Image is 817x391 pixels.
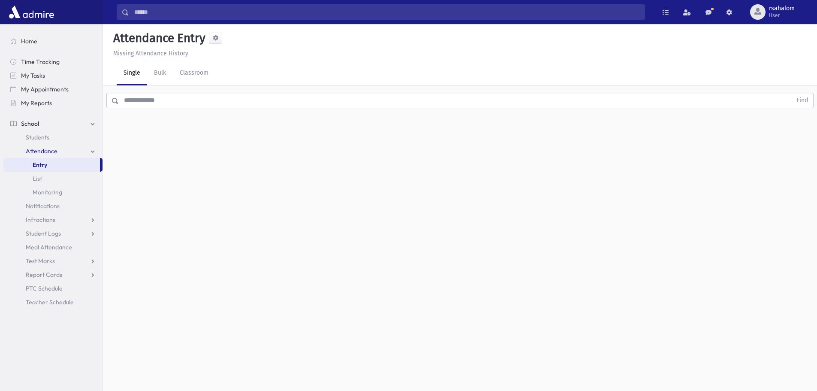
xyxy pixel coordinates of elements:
[3,185,103,199] a: Monitoring
[147,61,173,85] a: Bulk
[3,172,103,185] a: List
[769,12,795,19] span: User
[110,50,188,57] a: Missing Attendance History
[3,213,103,227] a: Infractions
[3,295,103,309] a: Teacher Schedule
[26,147,57,155] span: Attendance
[3,55,103,69] a: Time Tracking
[3,268,103,282] a: Report Cards
[26,285,63,292] span: PTC Schedule
[3,144,103,158] a: Attendance
[791,93,813,108] button: Find
[3,34,103,48] a: Home
[26,216,55,224] span: Infractions
[21,37,37,45] span: Home
[117,61,147,85] a: Single
[3,240,103,254] a: Meal Attendance
[33,161,47,169] span: Entry
[110,31,205,45] h5: Attendance Entry
[21,58,60,66] span: Time Tracking
[26,271,62,279] span: Report Cards
[3,158,100,172] a: Entry
[26,133,49,141] span: Students
[7,3,56,21] img: AdmirePro
[173,61,215,85] a: Classroom
[26,230,61,237] span: Student Logs
[113,50,188,57] u: Missing Attendance History
[3,282,103,295] a: PTC Schedule
[26,257,55,265] span: Test Marks
[3,199,103,213] a: Notifications
[3,254,103,268] a: Test Marks
[3,69,103,82] a: My Tasks
[3,130,103,144] a: Students
[26,298,74,306] span: Teacher Schedule
[33,188,62,196] span: Monitoring
[129,4,645,20] input: Search
[3,82,103,96] a: My Appointments
[3,117,103,130] a: School
[26,243,72,251] span: Meal Attendance
[33,175,42,182] span: List
[21,99,52,107] span: My Reports
[21,85,69,93] span: My Appointments
[3,227,103,240] a: Student Logs
[3,96,103,110] a: My Reports
[21,72,45,79] span: My Tasks
[26,202,60,210] span: Notifications
[21,120,39,127] span: School
[769,5,795,12] span: rsahalom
